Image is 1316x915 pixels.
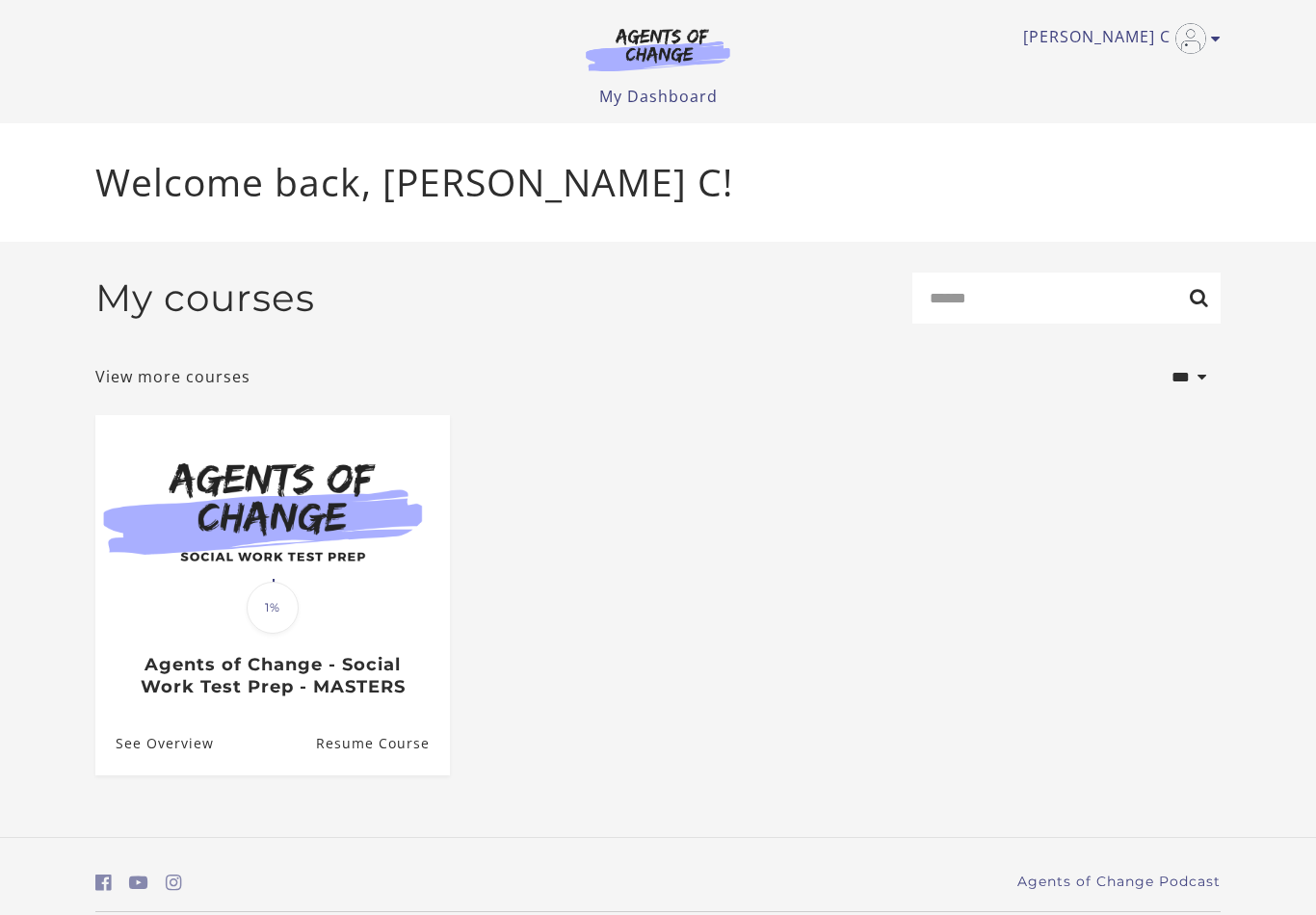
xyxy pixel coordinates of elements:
[95,713,214,775] a: Agents of Change - Social Work Test Prep - MASTERS: See Overview
[95,869,112,897] a: https://www.facebook.com/groups/aswbtestprep (Open in a new window)
[95,275,315,321] h2: My courses
[599,86,718,107] a: My Dashboard
[95,874,112,892] i: https://www.facebook.com/groups/aswbtestprep (Open in a new window)
[95,365,250,388] a: View more courses
[566,27,750,71] img: Agents of Change Logo
[95,154,1221,211] p: Welcome back, [PERSON_NAME] C!
[1023,23,1211,54] a: Toggle menu
[1017,872,1221,892] a: Agents of Change Podcast
[129,869,148,897] a: https://www.youtube.com/c/AgentsofChangeTestPrepbyMeaganMitchell (Open in a new window)
[247,582,299,634] span: 1%
[166,869,182,897] a: https://www.instagram.com/agentsofchangeprep/ (Open in a new window)
[316,713,450,775] a: Agents of Change - Social Work Test Prep - MASTERS: Resume Course
[166,874,182,892] i: https://www.instagram.com/agentsofchangeprep/ (Open in a new window)
[129,874,148,892] i: https://www.youtube.com/c/AgentsofChangeTestPrepbyMeaganMitchell (Open in a new window)
[116,654,429,697] h3: Agents of Change - Social Work Test Prep - MASTERS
